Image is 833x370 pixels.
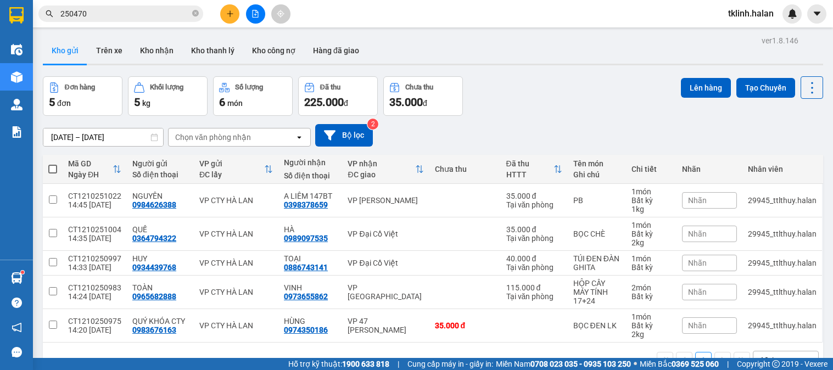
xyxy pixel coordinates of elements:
div: 35.000 đ [435,321,495,330]
button: Lên hàng [681,78,731,98]
img: icon-new-feature [787,9,797,19]
img: warehouse-icon [11,44,23,55]
button: Kho công nợ [243,37,304,64]
span: Nhãn [688,196,707,205]
span: Nhãn [688,229,707,238]
div: 14:24 [DATE] [68,292,121,301]
div: 0934439768 [132,263,176,272]
button: 1 [695,352,712,368]
span: 5 [49,96,55,109]
span: ⚪️ [634,362,637,366]
div: Chọn văn phòng nhận [175,132,251,143]
span: món [227,99,243,108]
div: 1 món [631,254,671,263]
div: CT1210251004 [68,225,121,234]
div: Tên món [573,159,620,168]
span: Hỗ trợ kỹ thuật: [288,358,389,370]
div: ĐC lấy [199,170,264,179]
div: Mã GD [68,159,113,168]
svg: open [803,356,812,365]
img: solution-icon [11,126,23,138]
div: VP gửi [199,159,264,168]
div: Số điện thoại [284,171,337,180]
div: VP CTY HÀ LAN [199,229,273,238]
div: 1 món [631,187,671,196]
span: Cung cấp máy in - giấy in: [407,358,493,370]
div: Khối lượng [150,83,183,91]
span: đ [423,99,427,108]
div: CT1210250983 [68,283,121,292]
div: 0965682888 [132,292,176,301]
div: Người nhận [284,158,337,167]
div: VP CTY HÀ LAN [199,288,273,296]
div: Ghi chú [573,170,620,179]
button: aim [271,4,290,24]
span: 5 [134,96,140,109]
div: ver 1.8.146 [762,35,798,47]
div: VINH [284,283,337,292]
span: tklinh.halan [719,7,782,20]
strong: 0708 023 035 - 0935 103 250 [530,360,631,368]
div: 29945_ttlthuy.halan [748,288,817,296]
button: Hàng đã giao [304,37,368,64]
span: plus [226,10,234,18]
strong: 0369 525 060 [672,360,719,368]
button: Kho gửi [43,37,87,64]
span: đ [344,99,348,108]
button: Khối lượng5kg [128,76,208,116]
div: VP 47 [PERSON_NAME] [348,317,423,334]
img: warehouse-icon [11,99,23,110]
input: Tìm tên, số ĐT hoặc mã đơn [60,8,190,20]
img: logo-vxr [9,7,24,24]
div: Người gửi [132,159,188,168]
div: 0398378659 [284,200,328,209]
span: 225.000 [304,96,344,109]
span: notification [12,322,22,333]
div: CT1210251022 [68,192,121,200]
div: Bất kỳ [631,292,671,301]
div: VP CTY HÀ LAN [199,259,273,267]
div: 35.000 đ [506,225,562,234]
button: Số lượng6món [213,76,293,116]
span: aim [277,10,284,18]
img: warehouse-icon [11,71,23,83]
div: HÙNG [284,317,337,326]
span: Nhãn [688,259,707,267]
div: 2 kg [631,330,671,339]
div: 0886743141 [284,263,328,272]
div: Chưa thu [435,165,495,173]
span: message [12,347,22,357]
button: Kho nhận [131,37,182,64]
div: 40.000 đ [506,254,562,263]
div: Nhãn [682,165,737,173]
div: 1 kg [631,205,671,214]
span: file-add [251,10,259,18]
span: copyright [772,360,780,368]
div: Tại văn phòng [506,234,562,243]
div: TOÀN [132,283,188,292]
span: 35.000 [389,96,423,109]
div: 0973655862 [284,292,328,301]
button: Chưa thu35.000đ [383,76,463,116]
span: Nhãn [688,321,707,330]
div: Ngày ĐH [68,170,113,179]
button: Kho thanh lý [182,37,243,64]
div: Tại văn phòng [506,200,562,209]
div: 115.000 đ [506,283,562,292]
div: Đơn hàng [65,83,95,91]
div: 17+24 [573,296,620,305]
div: TOẠI [284,254,337,263]
div: Đã thu [320,83,340,91]
div: Chưa thu [405,83,433,91]
span: Miền Bắc [640,358,719,370]
div: 14:35 [DATE] [68,234,121,243]
span: Nhãn [688,288,707,296]
button: Bộ lọc [315,124,373,147]
div: Bất kỳ [631,229,671,238]
div: Số lượng [235,83,263,91]
strong: 1900 633 818 [342,360,389,368]
span: close-circle [192,10,199,16]
div: ĐC giao [348,170,415,179]
div: Bất kỳ [631,321,671,330]
div: 14:45 [DATE] [68,200,121,209]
